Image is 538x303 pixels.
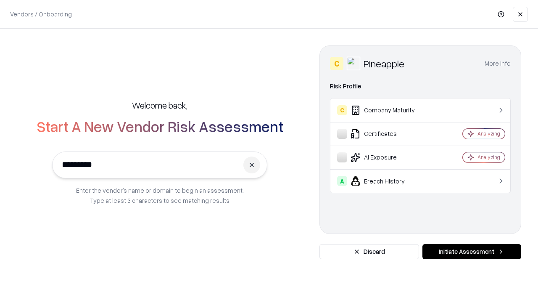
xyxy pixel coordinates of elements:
[76,185,244,205] p: Enter the vendor’s name or domain to begin an assessment. Type at least 3 characters to see match...
[347,57,360,70] img: Pineapple
[422,244,521,259] button: Initiate Assessment
[337,129,438,139] div: Certificates
[364,57,404,70] div: Pineapple
[330,81,511,91] div: Risk Profile
[330,57,343,70] div: C
[337,152,438,162] div: AI Exposure
[477,130,500,137] div: Analyzing
[337,105,347,115] div: C
[319,244,419,259] button: Discard
[10,10,72,19] p: Vendors / Onboarding
[132,99,187,111] h5: Welcome back,
[37,118,283,135] h2: Start A New Vendor Risk Assessment
[485,56,511,71] button: More info
[337,176,347,186] div: A
[337,176,438,186] div: Breach History
[337,105,438,115] div: Company Maturity
[477,154,500,161] div: Analyzing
